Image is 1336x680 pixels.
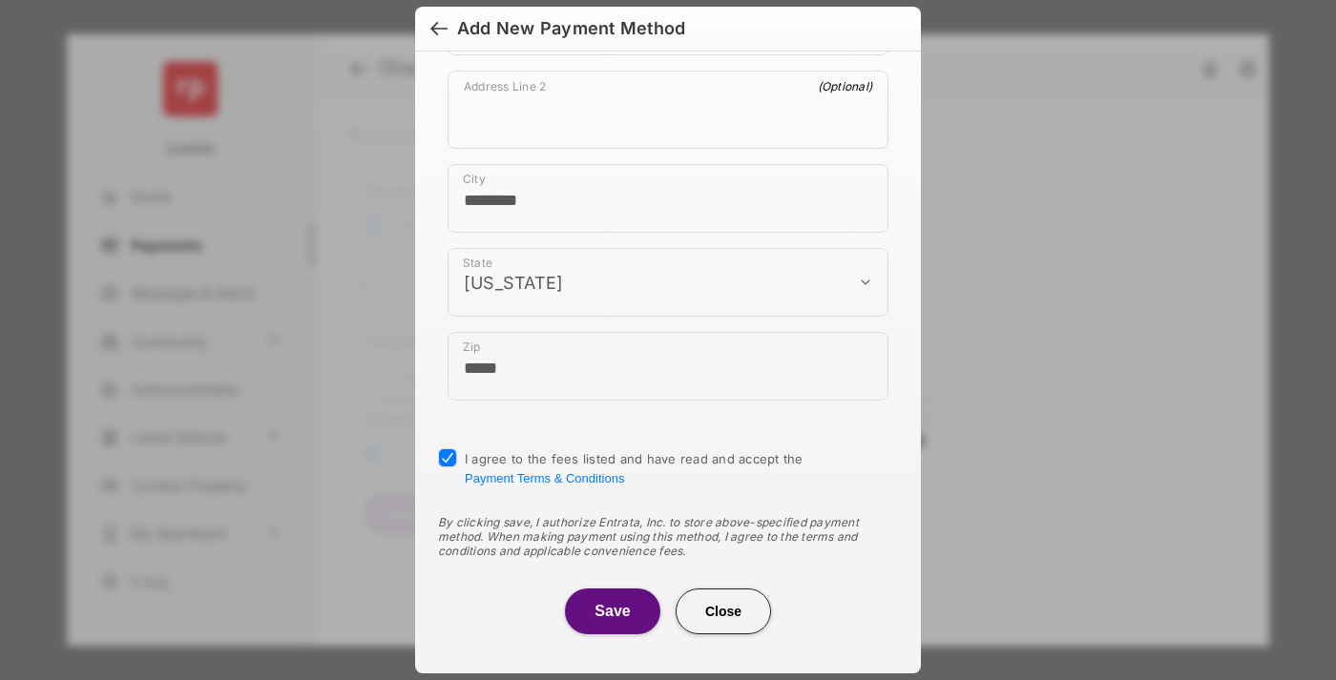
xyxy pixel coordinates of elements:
div: By clicking save, I authorize Entrata, Inc. to store above-specified payment method. When making ... [438,515,898,558]
div: payment_method_screening[postal_addresses][postalCode] [448,332,888,401]
button: I agree to the fees listed and have read and accept the [465,471,624,485]
span: I agree to the fees listed and have read and accept the [465,451,804,485]
div: payment_method_screening[postal_addresses][locality] [448,164,888,233]
div: payment_method_screening[postal_addresses][addressLine2] [448,71,888,149]
button: Close [676,588,771,634]
div: Add New Payment Method [457,18,685,39]
div: payment_method_screening[postal_addresses][administrativeArea] [448,248,888,317]
button: Save [565,588,660,634]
